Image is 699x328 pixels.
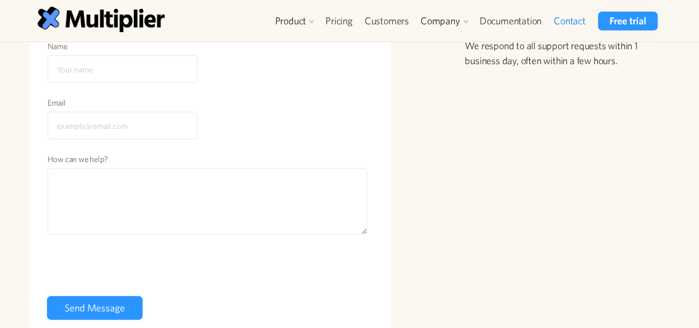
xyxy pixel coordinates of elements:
[415,12,474,30] div: Company
[47,296,143,320] input: Send Message
[48,112,197,139] input: example@email.com
[598,12,657,30] a: Free trial
[48,154,367,165] label: How can we help?
[548,12,592,30] a: Contact
[48,55,197,83] input: Your name
[275,14,306,28] div: Product
[48,41,197,52] label: Name
[359,12,415,30] a: Customers
[421,14,460,28] div: Company
[319,12,359,30] a: Pricing
[48,97,197,108] label: Email
[473,12,547,30] a: Documentation
[269,12,319,30] div: Product
[47,248,215,291] iframe: reCAPTCHA
[47,40,374,324] form: Contact Form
